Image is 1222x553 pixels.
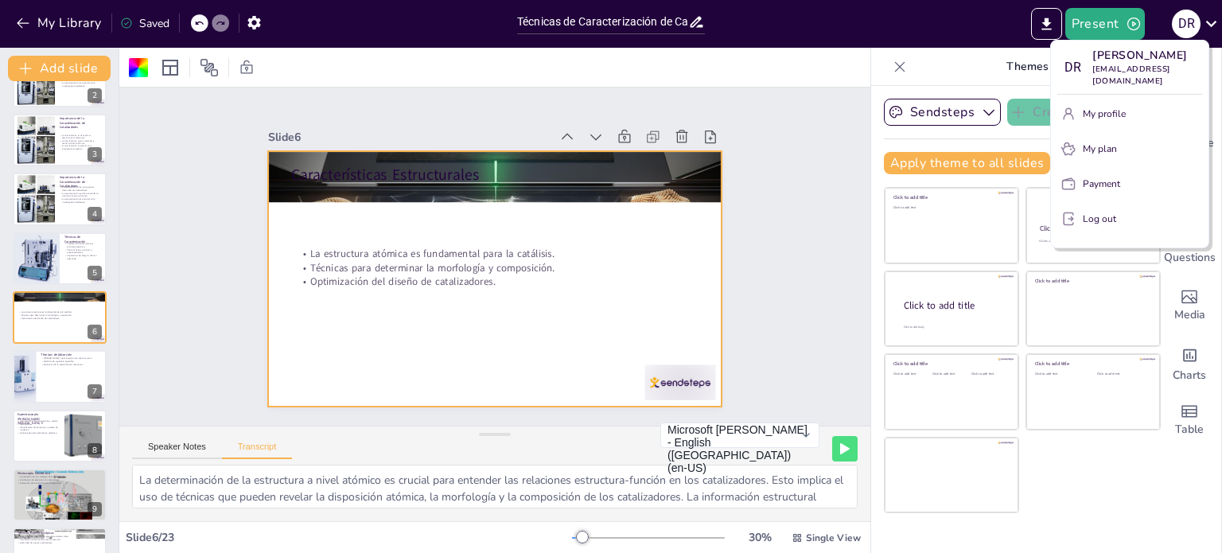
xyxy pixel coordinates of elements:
p: My plan [1083,142,1117,156]
p: Log out [1083,212,1116,226]
button: Payment [1057,171,1202,197]
p: My profile [1083,107,1126,121]
p: [PERSON_NAME] [1092,47,1202,64]
div: D R [1057,53,1086,82]
button: My plan [1057,136,1202,162]
p: Payment [1083,177,1120,191]
button: My profile [1057,101,1202,127]
button: Log out [1057,206,1202,232]
p: [EMAIL_ADDRESS][DOMAIN_NAME] [1092,64,1202,88]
